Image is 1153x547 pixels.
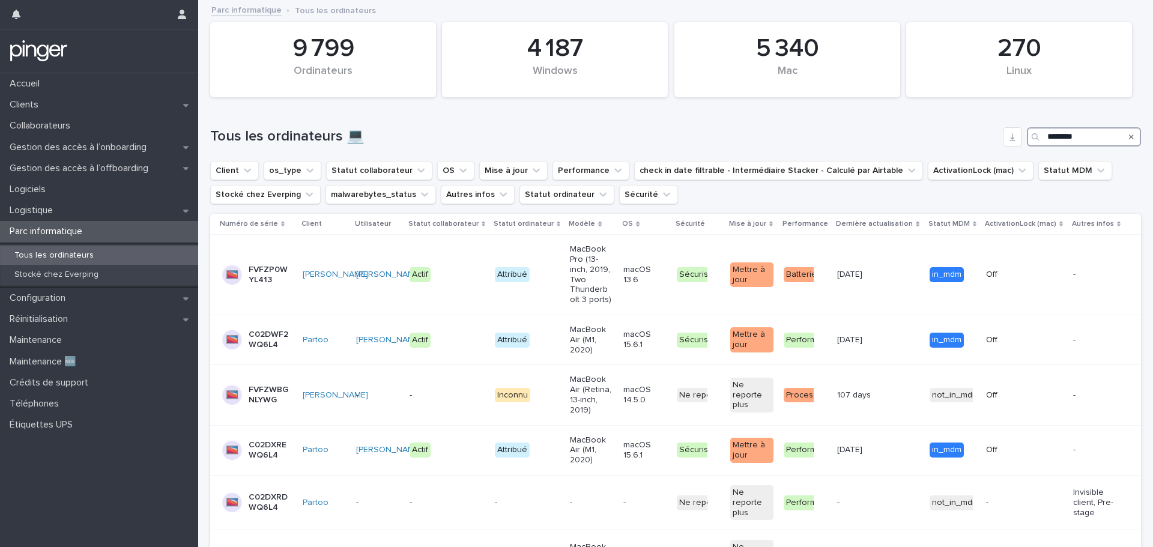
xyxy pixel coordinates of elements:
a: Partoo [303,445,328,455]
p: Tous les ordinateurs [295,3,376,16]
input: Search [1027,127,1141,147]
a: Partoo [303,498,328,508]
div: 270 [927,34,1112,64]
p: Logiciels [5,184,55,195]
button: Stocké chez Everping [210,185,321,204]
p: Maintenance 🆕 [5,356,86,367]
button: malwarebytes_status [325,185,436,204]
div: in_mdm [930,333,964,348]
p: ActivationLock (mac) [985,217,1056,231]
p: Client [301,217,322,231]
p: - [1073,270,1116,280]
p: MacBook Air (M1, 2020) [570,435,613,465]
div: Actif [410,333,431,348]
div: Performant [784,333,831,348]
div: Ne reporte plus [677,495,743,510]
p: Parc informatique [5,226,92,237]
div: Mettre à jour [730,262,773,288]
p: Invisible client, Pre-stage [1073,488,1116,518]
a: [PERSON_NAME] [356,270,422,280]
button: Performance [552,161,629,180]
div: Attribué [495,443,530,458]
button: Statut collaborateur [326,161,432,180]
p: Statut ordinateur [494,217,554,231]
p: Off [986,270,1029,280]
p: Statut collaborateur [408,217,479,231]
p: Gestion des accès à l’onboarding [5,142,156,153]
div: Sécurisé [677,443,716,458]
p: Clients [5,99,48,110]
div: Inconnu [495,388,530,403]
p: 107 days [837,388,873,400]
div: Mac [695,65,880,90]
p: Crédits de support [5,377,98,388]
div: Actif [410,443,431,458]
p: Tous les ordinateurs [5,250,103,261]
p: - [356,498,399,508]
p: Dernière actualisation [836,217,913,231]
p: - [1073,445,1116,455]
div: Attribué [495,267,530,282]
p: C02DXREWQ6L4 [249,440,291,461]
p: Modèle [569,217,595,231]
a: [PERSON_NAME] [303,270,368,280]
div: Ne reporte plus [730,485,773,520]
p: macOS 13.6 [623,265,666,285]
p: Off [986,445,1029,455]
div: 9 799 [231,34,416,64]
p: FVFZWBGNLYWG [249,385,291,405]
p: Maintenance [5,334,71,346]
div: Windows [462,65,647,90]
p: C02DXRDWQ6L4 [249,492,291,513]
p: MacBook Air (Retina, 13-inch, 2019) [570,375,613,415]
div: Batterie [784,267,819,282]
p: Utilisateur [355,217,391,231]
div: not_in_mdm [930,495,981,510]
button: Statut MDM [1038,161,1112,180]
p: C02DWF2WQ6L4 [249,330,291,350]
div: Processeur [784,388,833,403]
h1: Tous les ordinateurs 💻 [210,128,998,145]
p: - [410,498,452,508]
p: Accueil [5,78,49,89]
div: not_in_mdm [930,388,981,403]
button: OS [437,161,474,180]
div: in_mdm [930,443,964,458]
button: ActivationLock (mac) [928,161,1033,180]
p: - [495,498,537,508]
div: 4 187 [462,34,647,64]
p: MacBook Air (M1, 2020) [570,325,613,355]
div: Ordinateurs [231,65,416,90]
p: Sécurité [676,217,705,231]
tr: FVFZP0WYL413[PERSON_NAME] [PERSON_NAME] ActifAttribuéMacBook Pro (13-inch, 2019, Two Thunderbolt ... [210,235,1141,315]
p: Collaborateurs [5,120,80,131]
p: Off [986,390,1029,400]
p: Numéro de série [220,217,278,231]
button: Autres infos [441,185,515,204]
div: Performant [784,495,831,510]
div: in_mdm [930,267,964,282]
div: Ne reporte plus [730,378,773,413]
p: Gestion des accès à l’offboarding [5,163,158,174]
div: Ne reporte plus [677,388,743,403]
p: - [410,390,452,400]
p: Autres infos [1072,217,1114,231]
img: mTgBEunGTSyRkCgitkcU [10,39,68,63]
p: Mise à jour [729,217,766,231]
tr: C02DWF2WQ6L4Partoo [PERSON_NAME] ActifAttribuéMacBook Air (M1, 2020)macOS 15.6.1SécuriséMettre à ... [210,315,1141,364]
p: Logistique [5,205,62,216]
p: Réinitialisation [5,313,77,325]
p: Stocké chez Everping [5,270,108,280]
tr: C02DXRDWQ6L4Partoo -----Ne reporte plusNe reporte plusPerformant-- not_in_mdm-Invisible client, P... [210,475,1141,530]
p: OS [622,217,633,231]
p: Off [986,335,1029,345]
a: Parc informatique [211,2,282,16]
p: [DATE] [837,443,865,455]
p: macOS 15.6.1 [623,330,666,350]
tr: C02DXREWQ6L4Partoo [PERSON_NAME] ActifAttribuéMacBook Air (M1, 2020)macOS 15.6.1SécuriséMettre à ... [210,425,1141,475]
div: Sécurisé [677,333,716,348]
div: Attribué [495,333,530,348]
p: Étiquettes UPS [5,419,82,431]
p: FVFZP0WYL413 [249,265,291,285]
